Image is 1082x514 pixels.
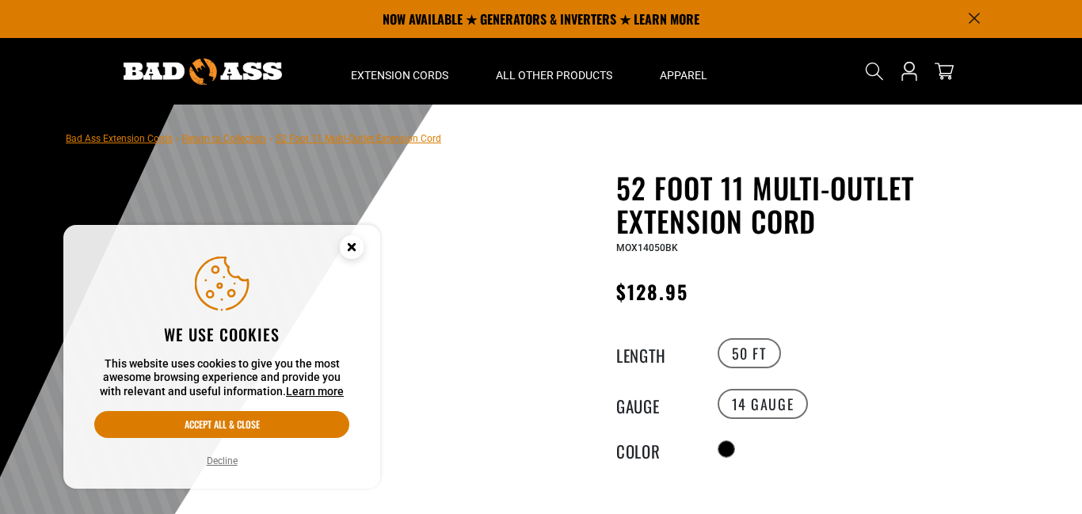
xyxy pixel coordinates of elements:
[616,343,695,364] legend: Length
[286,385,344,398] a: Learn more
[616,171,1004,238] h1: 52 Foot 11 Multi-Outlet Extension Cord
[351,68,448,82] span: Extension Cords
[276,133,441,144] span: 52 Foot 11 Multi-Outlet Extension Cord
[66,128,441,147] nav: breadcrumbs
[66,133,173,144] a: Bad Ass Extension Cords
[202,453,242,469] button: Decline
[636,38,731,105] summary: Apparel
[616,394,695,414] legend: Gauge
[862,59,887,84] summary: Search
[616,439,695,459] legend: Color
[616,242,678,253] span: MOX14050BK
[269,133,272,144] span: ›
[94,411,349,438] button: Accept all & close
[718,389,809,419] label: 14 Gauge
[327,38,472,105] summary: Extension Cords
[176,133,179,144] span: ›
[94,324,349,345] h2: We use cookies
[496,68,612,82] span: All Other Products
[616,277,689,306] span: $128.95
[63,225,380,489] aside: Cookie Consent
[660,68,707,82] span: Apparel
[182,133,266,144] a: Return to Collection
[472,38,636,105] summary: All Other Products
[718,338,781,368] label: 50 FT
[94,357,349,399] p: This website uses cookies to give you the most awesome browsing experience and provide you with r...
[124,59,282,85] img: Bad Ass Extension Cords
